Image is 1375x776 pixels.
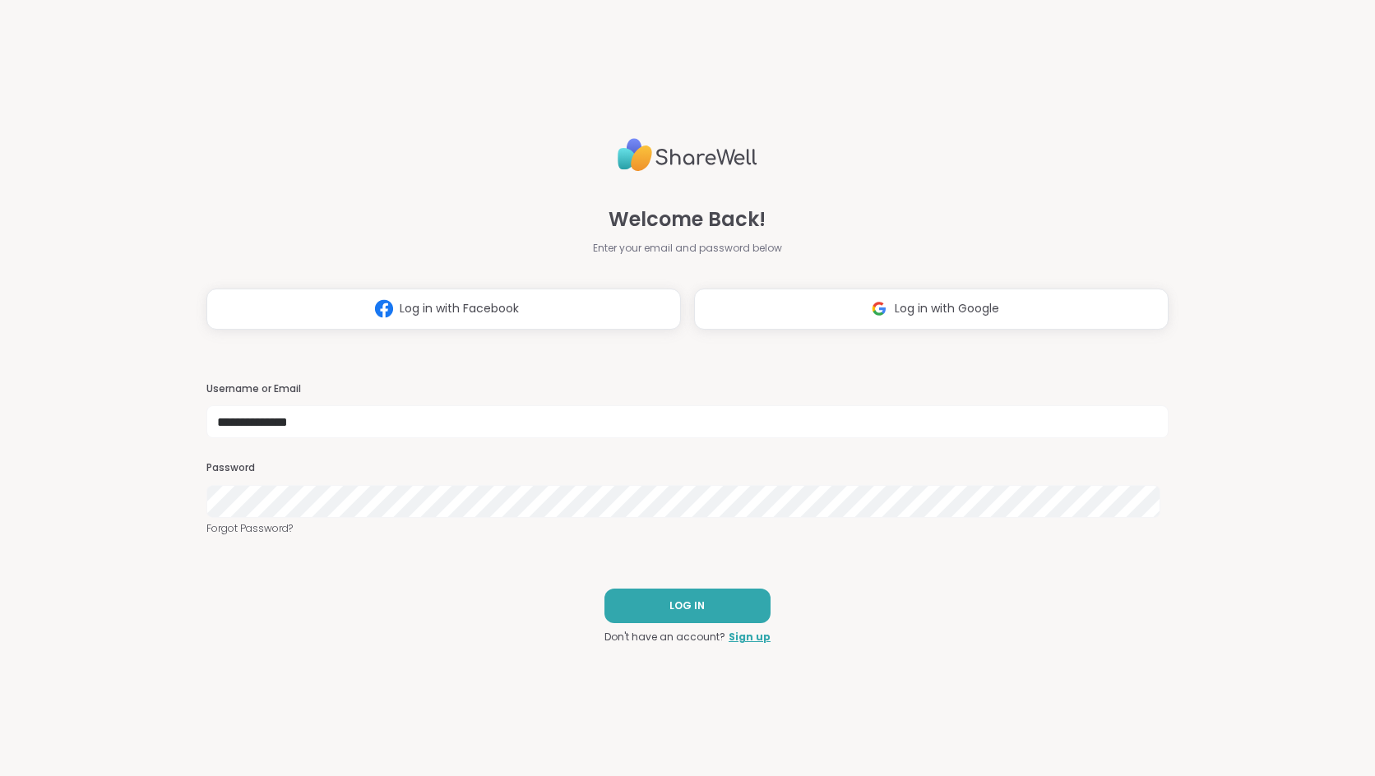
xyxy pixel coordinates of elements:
span: Enter your email and password below [593,241,782,256]
span: Log in with Google [895,300,999,317]
span: Don't have an account? [604,630,725,644]
span: Welcome Back! [609,205,766,234]
img: ShareWell Logomark [863,293,895,324]
img: ShareWell Logomark [368,293,400,324]
button: Log in with Facebook [206,289,681,330]
h3: Username or Email [206,382,1169,396]
h3: Password [206,461,1169,475]
button: LOG IN [604,589,771,623]
a: Sign up [729,630,771,644]
a: Forgot Password? [206,521,1169,536]
img: ShareWell Logo [618,132,757,178]
button: Log in with Google [694,289,1169,330]
span: LOG IN [669,598,705,613]
span: Log in with Facebook [400,300,519,317]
